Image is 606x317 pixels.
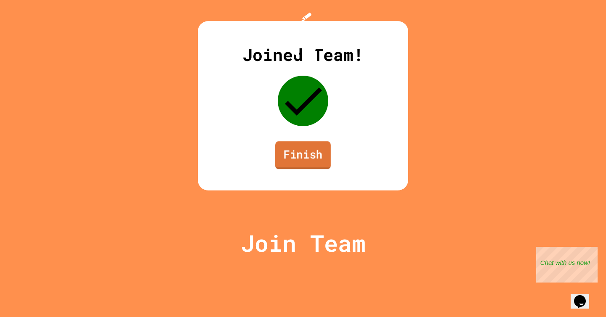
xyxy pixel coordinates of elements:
[241,226,366,261] p: Join Team
[571,283,598,309] iframe: chat widget
[275,141,331,169] a: Finish
[536,247,598,283] iframe: chat widget
[286,13,320,55] img: Logo.svg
